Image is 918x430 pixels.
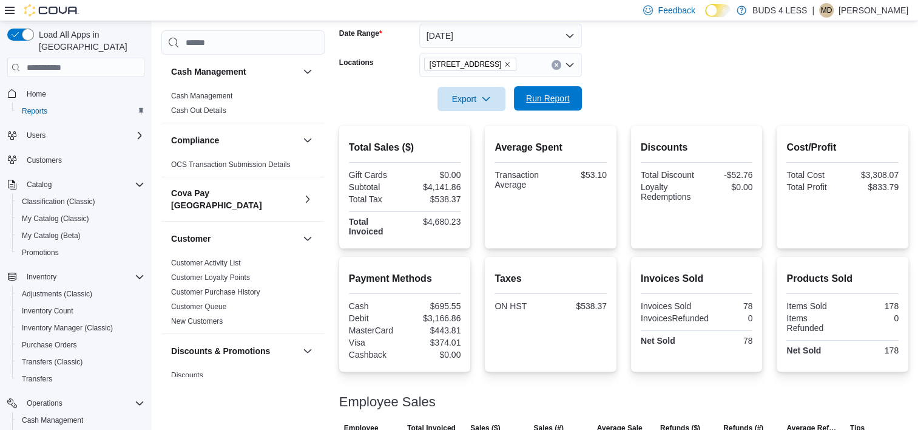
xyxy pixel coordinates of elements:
img: Cova [24,4,79,16]
div: $0.00 [407,170,461,180]
span: Customers [27,155,62,165]
h3: Employee Sales [339,395,436,409]
span: Home [22,86,144,101]
span: Users [22,128,144,143]
span: Inventory Manager (Classic) [17,321,144,335]
a: Customer Purchase History [171,288,260,296]
div: Compliance [161,157,325,177]
span: New Customers [171,316,223,326]
div: Total Cost [786,170,840,180]
button: Catalog [2,176,149,193]
h3: Discounts & Promotions [171,345,270,357]
span: Catalog [22,177,144,192]
label: Locations [339,58,374,67]
span: My Catalog (Beta) [17,228,144,243]
span: Reports [22,106,47,116]
span: Promotions [17,245,144,260]
div: $538.37 [553,301,607,311]
button: My Catalog (Beta) [12,227,149,244]
button: [DATE] [419,24,582,48]
h3: Cova Pay [GEOGRAPHIC_DATA] [171,187,298,211]
a: Transfers (Classic) [17,355,87,369]
button: Transfers [12,370,149,387]
a: Purchase Orders [17,338,82,352]
button: Discounts & Promotions [171,345,298,357]
div: $0.00 [407,350,461,360]
h3: Cash Management [171,66,246,78]
span: Inventory [27,272,56,282]
a: Customer Loyalty Points [171,273,250,282]
button: Inventory [2,268,149,285]
a: Cash Management [17,413,88,428]
a: Transfers [17,372,57,386]
div: $3,166.86 [407,313,461,323]
div: Subtotal [349,182,402,192]
a: My Catalog (Beta) [17,228,86,243]
span: 2125 16th St E., Unit H3 [424,58,517,71]
div: $4,141.86 [407,182,461,192]
div: 178 [845,301,899,311]
p: BUDS 4 LESS [752,3,807,18]
h2: Discounts [641,140,753,155]
span: Discounts [171,370,203,380]
span: Inventory Count [17,304,144,318]
button: Reports [12,103,149,120]
span: My Catalog (Classic) [22,214,89,224]
div: ON HST [494,301,548,311]
button: Cash Management [171,66,298,78]
div: 0 [714,313,752,323]
a: Inventory Manager (Classic) [17,321,118,335]
button: Customers [2,151,149,169]
strong: Net Sold [641,336,675,346]
h2: Invoices Sold [641,271,753,286]
div: 78 [699,301,752,311]
div: Debit [349,313,402,323]
div: $538.37 [407,194,461,204]
div: Gift Cards [349,170,402,180]
div: Matthew Degrieck [819,3,834,18]
h2: Cost/Profit [786,140,899,155]
span: Classification (Classic) [22,197,95,206]
h3: Customer [171,233,211,245]
strong: Net Sold [786,346,821,355]
div: Total Discount [641,170,694,180]
a: My Catalog (Classic) [17,211,94,226]
span: Operations [22,396,144,411]
span: Dark Mode [705,17,706,18]
h3: Compliance [171,134,219,146]
h2: Products Sold [786,271,899,286]
span: Cash Management [22,415,83,425]
div: $374.01 [407,338,461,347]
button: Cash Management [300,64,315,79]
span: Customer Purchase History [171,287,260,297]
button: Purchase Orders [12,336,149,353]
span: [STREET_ADDRESS] [430,58,502,70]
a: Customers [22,153,67,168]
span: Catalog [27,180,52,189]
span: Transfers [22,374,52,384]
p: | [812,3,814,18]
div: Cash Management [161,89,325,123]
span: Customers [22,152,144,168]
div: $3,308.07 [845,170,899,180]
button: Home [2,84,149,102]
span: Cash Management [17,413,144,428]
button: Promotions [12,244,149,261]
div: 178 [845,346,899,355]
div: $833.79 [845,182,899,192]
h2: Payment Methods [349,271,461,286]
div: Discounts & Promotions [161,368,325,417]
div: MasterCard [349,326,402,335]
button: Operations [2,395,149,412]
div: Total Profit [786,182,840,192]
span: Load All Apps in [GEOGRAPHIC_DATA] [34,29,144,53]
span: Customer Activity List [171,258,241,268]
span: Purchase Orders [22,340,77,350]
a: Classification (Classic) [17,194,100,209]
button: Adjustments (Classic) [12,285,149,302]
span: Cash Out Details [171,106,226,115]
a: OCS Transaction Submission Details [171,160,291,169]
button: Discounts & Promotions [300,344,315,358]
a: Discounts [171,371,203,380]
